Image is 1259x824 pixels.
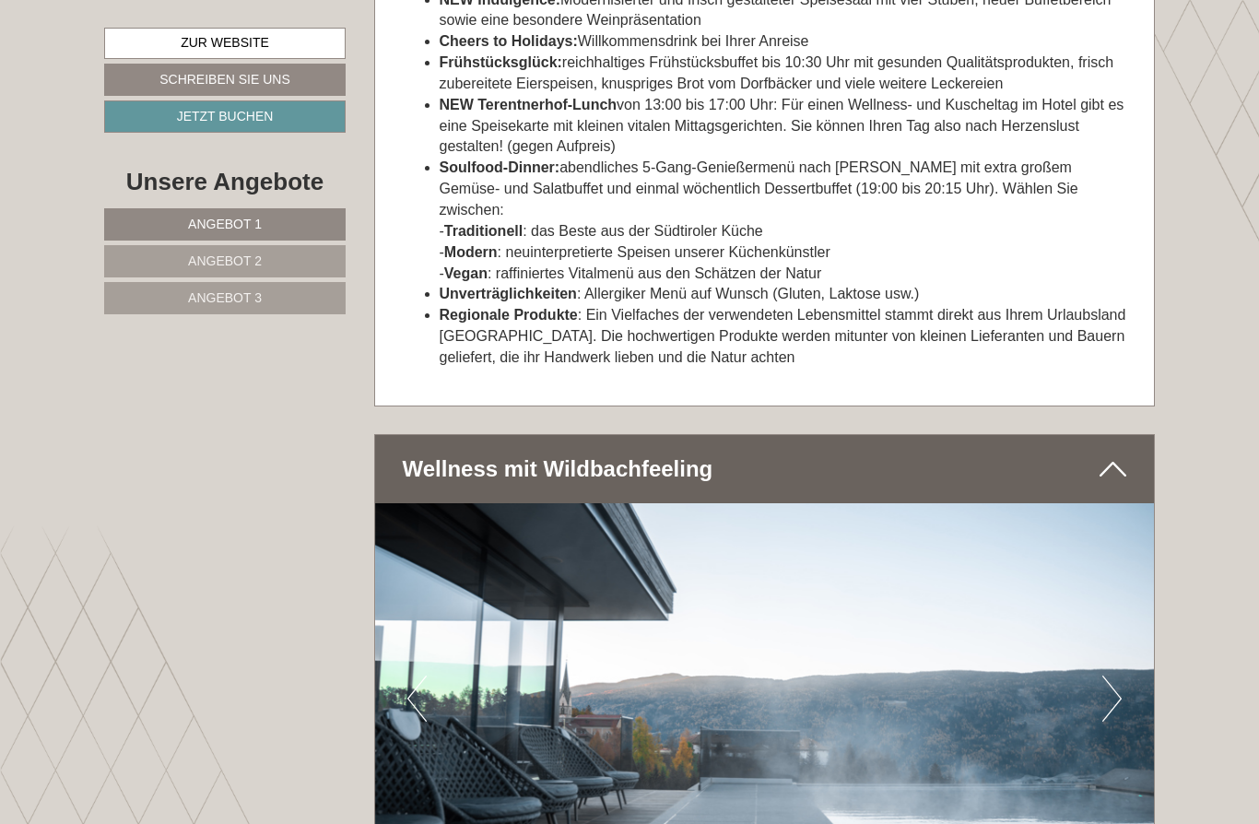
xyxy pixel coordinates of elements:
a: Jetzt buchen [104,100,346,133]
span: Angebot 2 [188,253,262,268]
li: : Allergiker Menü auf Wunsch (Gluten, Laktose usw.) [440,284,1127,305]
div: Wellness mit Wildbachfeeling [375,435,1155,503]
strong: Soulfood-Dinner: [440,159,560,175]
strong: Unverträglichkeiten [440,286,577,301]
strong: Vegan [444,265,488,281]
strong: Regionale Produkte [440,307,578,323]
strong: Traditionell [444,223,523,239]
span: Angebot 1 [188,217,262,231]
button: Previous [407,676,427,722]
div: Unsere Angebote [104,165,346,199]
strong: NEW Terentnerhof-Lunch [440,97,618,112]
button: Next [1102,676,1122,722]
strong: Cheers to Holidays: [440,33,578,49]
span: reichhaltiges Frühstücksbuffet bis 10:30 Uhr mit gesunden Qualitätsprodukten, frisch zubereitete ... [440,54,1114,91]
li: : Ein Vielfaches der verwendeten Lebensmittel stammt direkt aus Ihrem Urlaubsland [GEOGRAPHIC_DAT... [440,305,1127,369]
span: Angebot 3 [188,290,262,305]
span: von 13:00 bis 17:00 Uhr: Für einen Wellness- und Kuscheltag im Hotel gibt es eine Speisekarte mit... [440,97,1124,155]
li: abendliches 5-Gang-Genießermenü nach [PERSON_NAME] mit extra großem Gemüse- und Salatbuffet und e... [440,158,1127,284]
strong: Frühstücksglück: [440,54,562,70]
a: Zur Website [104,28,346,59]
a: Schreiben Sie uns [104,64,346,96]
span: Willkommensdrink bei Ihrer Anreise [440,33,809,49]
strong: Modern [444,244,498,260]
